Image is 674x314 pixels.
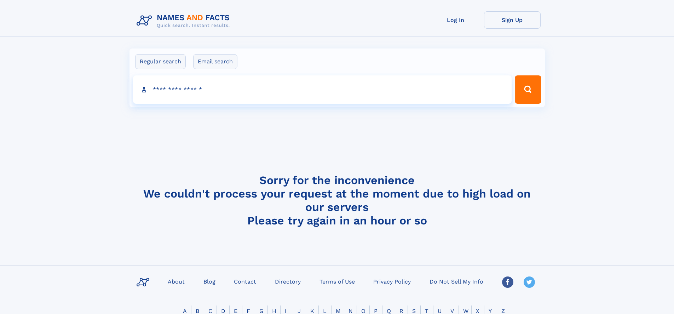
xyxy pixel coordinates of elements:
button: Search Button [515,75,541,104]
a: About [165,276,188,286]
a: Privacy Policy [370,276,414,286]
label: Regular search [135,54,186,69]
img: Twitter [524,276,535,288]
a: Log In [427,11,484,29]
label: Email search [193,54,237,69]
a: Sign Up [484,11,541,29]
img: Facebook [502,276,513,288]
h4: Sorry for the inconvenience We couldn't process your request at the moment due to high load on ou... [134,173,541,227]
a: Blog [201,276,218,286]
a: Contact [231,276,259,286]
img: Logo Names and Facts [134,11,236,30]
input: search input [133,75,512,104]
a: Do Not Sell My Info [427,276,486,286]
a: Terms of Use [317,276,358,286]
a: Directory [272,276,304,286]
